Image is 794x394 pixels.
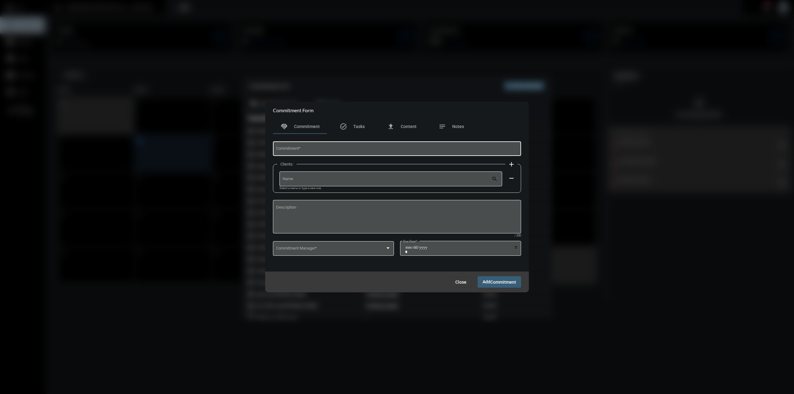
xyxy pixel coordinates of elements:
mat-hint: Select a name or type a new one [279,187,321,190]
span: Notes [452,124,464,129]
mat-icon: task_alt [340,123,347,130]
label: Clients: [277,162,297,166]
mat-icon: search [492,176,499,183]
span: Commitment [294,124,320,129]
span: Content [401,124,417,129]
mat-icon: handshake [280,123,288,130]
span: Close [455,280,466,285]
span: Add [483,279,516,284]
span: Commitment [490,280,516,285]
mat-hint: / 200 [515,234,521,237]
mat-icon: file_upload [387,123,395,130]
button: Close [450,277,471,288]
mat-icon: add [508,161,515,168]
button: AddCommitment [478,276,521,288]
mat-icon: notes [439,123,446,130]
span: Tasks [353,124,365,129]
mat-icon: remove [508,175,515,182]
h2: Commitment Form [273,107,314,113]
